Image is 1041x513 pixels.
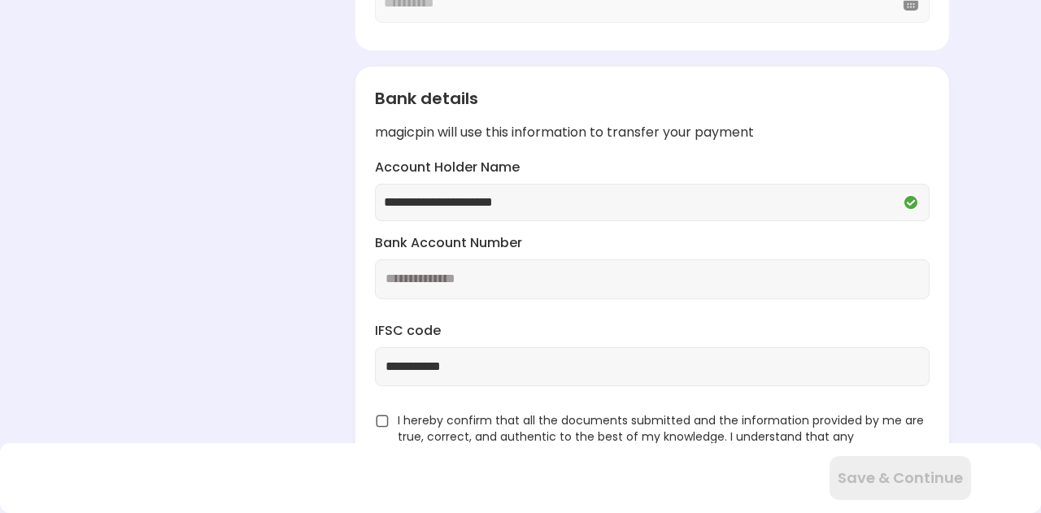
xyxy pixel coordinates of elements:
[830,456,971,500] button: Save & Continue
[375,322,930,341] label: IFSC code
[398,412,930,461] span: I hereby confirm that all the documents submitted and the information provided by me are true, co...
[901,193,921,212] img: Q2VREkDUCX-Nh97kZdnvclHTixewBtwTiuomQU4ttMKm5pUNxe9W_NURYrLCGq_Mmv0UDstOKswiepyQhkhj-wqMpwXa6YfHU...
[375,159,930,177] label: Account Holder Name
[375,86,930,111] div: Bank details
[375,124,930,142] div: magicpin will use this information to transfer your payment
[375,414,390,428] img: unchecked
[375,234,930,253] label: Bank Account Number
